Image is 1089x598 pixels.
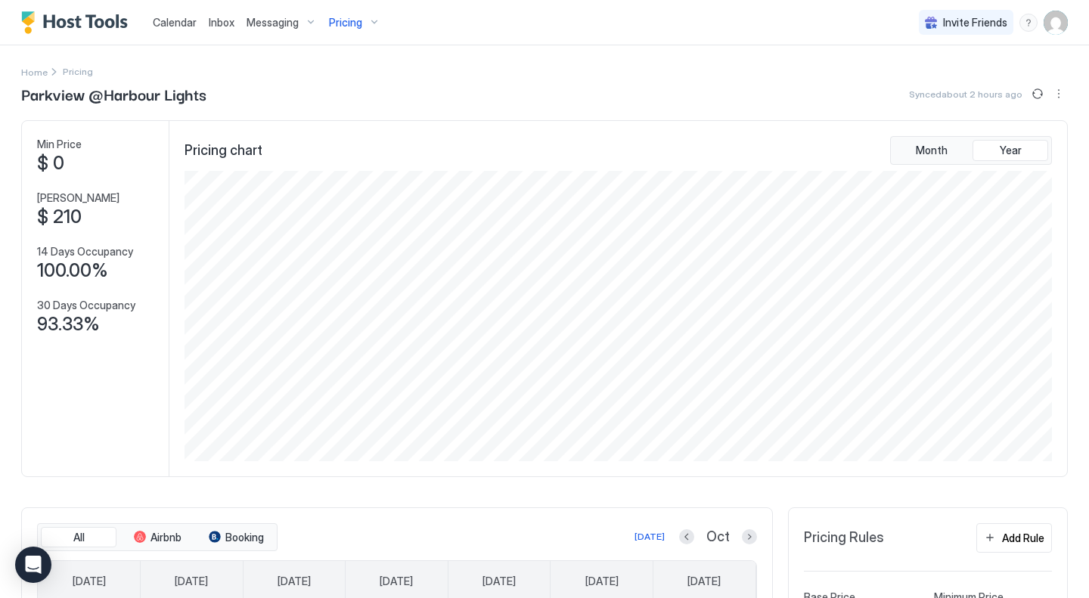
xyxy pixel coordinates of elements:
[15,547,51,583] div: Open Intercom Messenger
[225,531,264,544] span: Booking
[37,259,108,282] span: 100.00%
[37,313,100,336] span: 93.33%
[909,88,1022,100] span: Synced about 2 hours ago
[916,144,948,157] span: Month
[1019,14,1038,32] div: menu
[278,575,311,588] span: [DATE]
[890,136,1052,165] div: tab-group
[21,82,206,105] span: Parkview @Harbour Lights
[37,245,133,259] span: 14 Days Occupancy
[73,531,85,544] span: All
[21,11,135,34] a: Host Tools Logo
[894,140,970,161] button: Month
[380,575,413,588] span: [DATE]
[150,531,181,544] span: Airbnb
[73,575,106,588] span: [DATE]
[37,152,64,175] span: $ 0
[209,14,234,30] a: Inbox
[634,530,665,544] div: [DATE]
[1050,85,1068,103] button: More options
[1044,11,1068,35] div: User profile
[63,66,93,77] span: Breadcrumb
[119,527,195,548] button: Airbnb
[21,67,48,78] span: Home
[37,206,82,228] span: $ 210
[1000,144,1022,157] span: Year
[41,527,116,548] button: All
[804,529,884,547] span: Pricing Rules
[247,16,299,29] span: Messaging
[482,575,516,588] span: [DATE]
[329,16,362,29] span: Pricing
[21,64,48,79] div: Breadcrumb
[209,16,234,29] span: Inbox
[37,299,135,312] span: 30 Days Occupancy
[153,14,197,30] a: Calendar
[1028,85,1047,103] button: Sync prices
[687,575,721,588] span: [DATE]
[943,16,1007,29] span: Invite Friends
[706,528,730,546] span: Oct
[37,138,82,151] span: Min Price
[21,64,48,79] a: Home
[632,528,667,546] button: [DATE]
[585,575,619,588] span: [DATE]
[153,16,197,29] span: Calendar
[976,523,1052,553] button: Add Rule
[37,191,119,205] span: [PERSON_NAME]
[37,523,278,552] div: tab-group
[185,142,262,160] span: Pricing chart
[1002,530,1044,546] div: Add Rule
[679,529,694,544] button: Previous month
[742,529,757,544] button: Next month
[175,575,208,588] span: [DATE]
[198,527,274,548] button: Booking
[973,140,1048,161] button: Year
[1050,85,1068,103] div: menu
